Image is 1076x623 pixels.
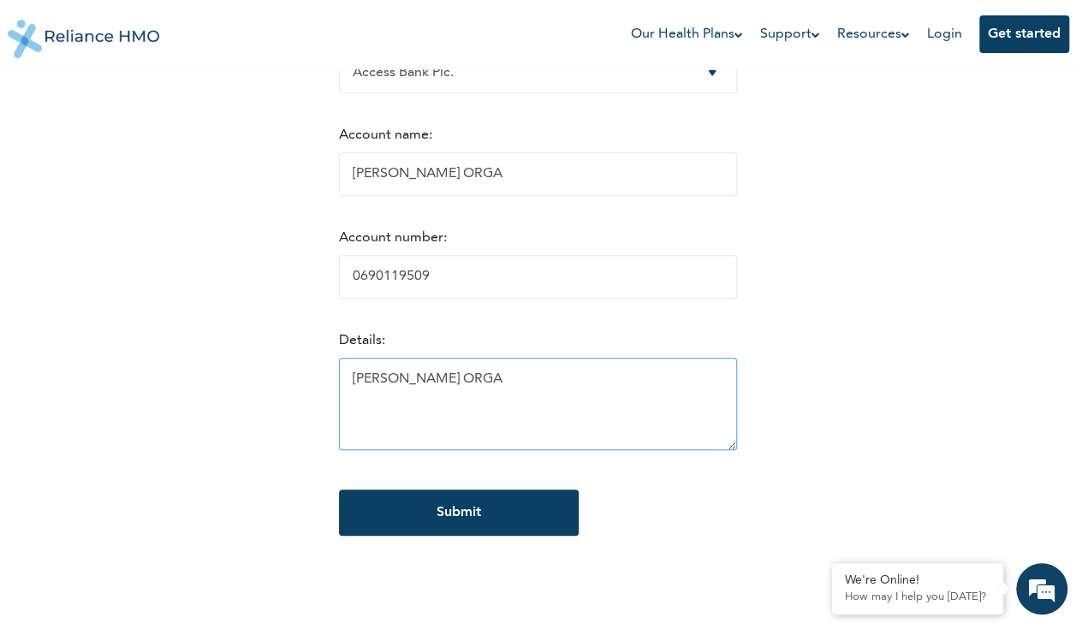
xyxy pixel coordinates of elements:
[631,24,743,44] a: Our Health Plans
[9,561,168,573] span: Conversation
[339,231,447,245] label: Account number:
[845,590,990,604] p: How may I help you today?
[845,573,990,588] div: We're Online!
[281,9,322,50] div: Minimize live chat window
[760,24,820,44] a: Support
[339,489,579,536] input: Submit
[168,531,327,584] div: FAQs
[32,86,69,128] img: d_794563401_company_1708531726252_794563401
[89,96,288,118] div: Chat with us now
[979,15,1069,53] button: Get started
[8,7,160,58] img: Reliance HMO's Logo
[837,24,910,44] a: Resources
[9,471,326,531] textarea: Type your message and hit 'Enter'
[927,27,962,41] a: Login
[339,334,385,347] label: Details:
[99,217,236,390] span: We're online!
[339,128,432,142] label: Account name:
